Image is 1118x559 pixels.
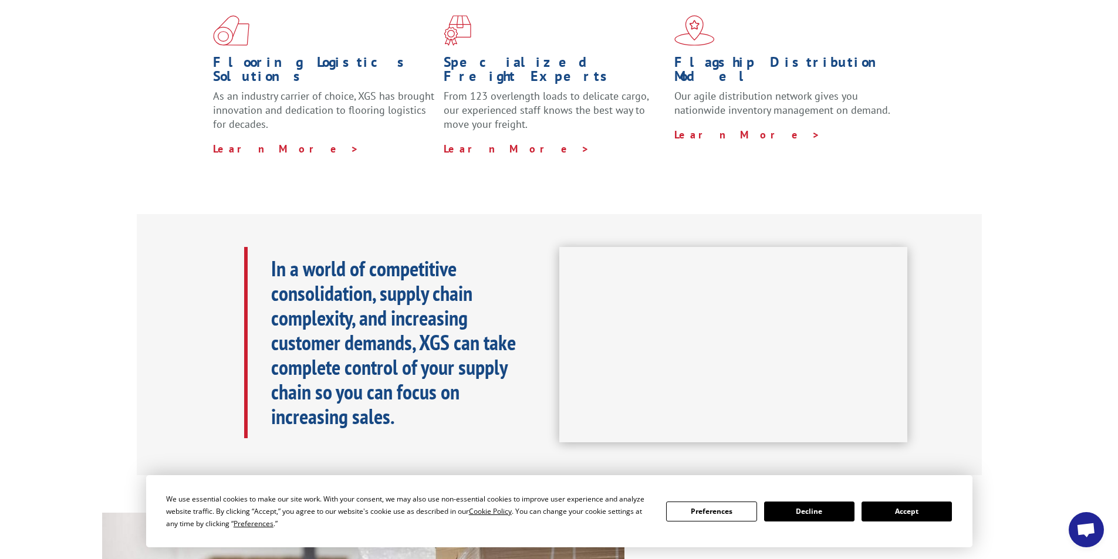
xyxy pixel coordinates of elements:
[674,89,890,117] span: Our agile distribution network gives you nationwide inventory management on demand.
[674,128,820,141] a: Learn More >
[444,142,590,155] a: Learn More >
[469,506,512,516] span: Cookie Policy
[213,55,435,89] h1: Flooring Logistics Solutions
[444,55,666,89] h1: Specialized Freight Experts
[764,502,854,521] button: Decline
[146,475,972,547] div: Cookie Consent Prompt
[674,15,715,46] img: xgs-icon-flagship-distribution-model-red
[213,15,249,46] img: xgs-icon-total-supply-chain-intelligence-red
[444,89,666,141] p: From 123 overlength loads to delicate cargo, our experienced staff knows the best way to move you...
[1069,512,1104,547] a: Open chat
[234,519,273,528] span: Preferences
[444,15,471,46] img: xgs-icon-focused-on-flooring-red
[862,502,952,521] button: Accept
[674,55,896,89] h1: Flagship Distribution Model
[666,502,756,521] button: Preferences
[213,142,359,155] a: Learn More >
[271,255,516,430] b: In a world of competitive consolidation, supply chain complexity, and increasing customer demands...
[559,247,907,443] iframe: XGS Logistics Solutions
[213,89,434,131] span: As an industry carrier of choice, XGS has brought innovation and dedication to flooring logistics...
[166,493,652,530] div: We use essential cookies to make our site work. With your consent, we may also use non-essential ...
